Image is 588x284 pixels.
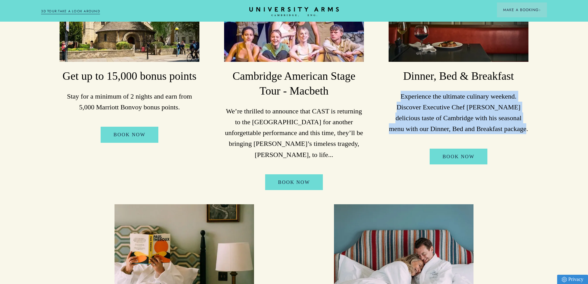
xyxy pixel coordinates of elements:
img: Arrow icon [539,9,541,11]
h3: Cambridge American Stage Tour - Macbeth [224,69,364,99]
img: Privacy [562,277,567,282]
p: Experience the ultimate culinary weekend. Discover Executive Chef [PERSON_NAME] delicious taste o... [389,91,528,134]
p: We’re thrilled to announce that CAST is returning to the [GEOGRAPHIC_DATA] for another unforgetta... [224,106,364,160]
button: Make a BookingArrow icon [497,2,547,17]
a: Home [249,7,339,17]
a: 3D TOUR:TAKE A LOOK AROUND [41,9,100,14]
a: Book Now [265,174,323,190]
p: Stay for a minimum of 2 nights and earn from 5,000 Marriott Bonvoy bonus points. [60,91,199,112]
a: Book Now [430,149,488,165]
h3: Get up to 15,000 bonus points [60,69,199,84]
a: Book Now [101,127,159,143]
span: Make a Booking [503,7,541,13]
a: Privacy [557,275,588,284]
h3: Dinner, Bed & Breakfast [389,69,528,84]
